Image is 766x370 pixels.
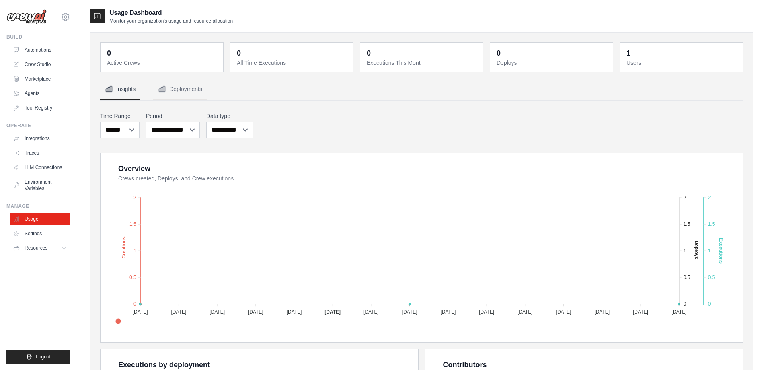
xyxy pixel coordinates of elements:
[594,309,610,315] tspan: [DATE]
[171,309,186,315] tspan: [DATE]
[118,163,150,174] div: Overview
[718,238,724,264] text: Executions
[6,350,70,364] button: Logout
[153,79,207,100] button: Deployments
[10,176,70,195] a: Environment Variables
[10,161,70,174] a: LLM Connections
[10,43,70,56] a: Automations
[107,59,218,67] dt: Active Crews
[10,72,70,85] a: Marketplace
[626,48,630,59] div: 1
[367,48,371,59] div: 0
[133,195,136,201] tspan: 2
[402,309,417,315] tspan: [DATE]
[10,213,70,225] a: Usage
[684,301,686,307] tspan: 0
[708,195,711,201] tspan: 2
[121,236,127,259] text: Creations
[518,309,533,315] tspan: [DATE]
[133,301,136,307] tspan: 0
[206,112,253,120] label: Data type
[708,275,715,280] tspan: 0.5
[363,309,379,315] tspan: [DATE]
[672,309,687,315] tspan: [DATE]
[25,245,47,251] span: Resources
[133,309,148,315] tspan: [DATE]
[367,59,478,67] dt: Executions This Month
[109,18,233,24] p: Monitor your organization's usage and resource allocation
[324,309,341,315] tspan: [DATE]
[10,147,70,159] a: Traces
[497,59,608,67] dt: Deploys
[10,101,70,114] a: Tool Registry
[237,48,241,59] div: 0
[440,309,456,315] tspan: [DATE]
[684,248,686,254] tspan: 1
[248,309,263,315] tspan: [DATE]
[209,309,225,315] tspan: [DATE]
[497,48,501,59] div: 0
[633,309,648,315] tspan: [DATE]
[36,353,51,360] span: Logout
[684,195,686,201] tspan: 2
[10,58,70,71] a: Crew Studio
[479,309,494,315] tspan: [DATE]
[6,9,47,25] img: Logo
[556,309,571,315] tspan: [DATE]
[10,227,70,240] a: Settings
[6,122,70,129] div: Operate
[10,87,70,100] a: Agents
[10,242,70,254] button: Resources
[694,240,699,259] text: Deploys
[107,48,111,59] div: 0
[146,112,200,120] label: Period
[109,8,233,18] h2: Usage Dashboard
[708,248,711,254] tspan: 1
[100,79,140,100] button: Insights
[237,59,348,67] dt: All Time Executions
[133,248,136,254] tspan: 1
[129,275,136,280] tspan: 0.5
[100,112,140,120] label: Time Range
[6,203,70,209] div: Manage
[684,221,690,227] tspan: 1.5
[287,309,302,315] tspan: [DATE]
[626,59,738,67] dt: Users
[118,174,733,182] dt: Crews created, Deploys, and Crew executions
[100,79,743,100] nav: Tabs
[129,221,136,227] tspan: 1.5
[10,132,70,145] a: Integrations
[708,221,715,227] tspan: 1.5
[708,301,711,307] tspan: 0
[684,275,690,280] tspan: 0.5
[6,34,70,40] div: Build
